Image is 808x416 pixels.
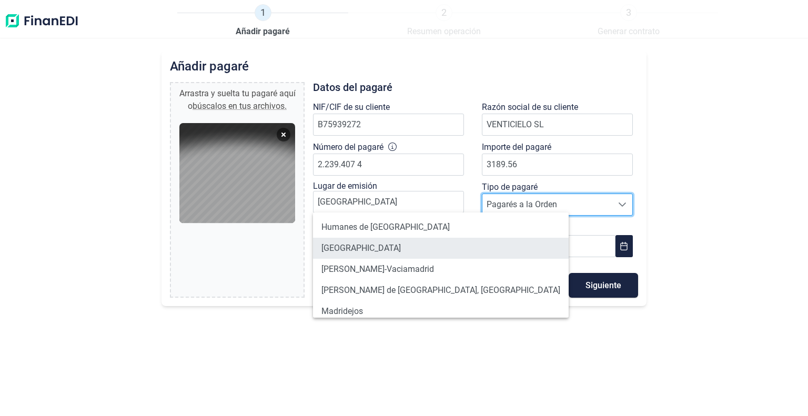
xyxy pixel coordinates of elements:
button: Choose Date [615,235,633,257]
h2: Añadir pagaré [170,59,638,74]
li: Humanes de [GEOGRAPHIC_DATA] [313,217,569,238]
div: Arrastra y suelta tu pagaré aquí o [175,87,299,113]
label: Importe del pagaré [482,141,551,154]
span: Siguiente [585,281,621,289]
li: Madridejos [313,301,569,322]
span: Pagarés a la Orden [482,194,612,215]
img: Logo de aplicación [4,4,79,38]
a: 1Añadir pagaré [236,4,290,38]
label: Razón social de su cliente [482,101,578,114]
span: 1 [255,4,271,21]
h3: Datos del pagaré [313,82,638,93]
label: Lugar de emisión [313,181,377,191]
li: [PERSON_NAME]-Vaciamadrid [313,259,569,280]
button: Siguiente [569,273,638,298]
label: Número del pagaré [313,141,383,154]
li: [PERSON_NAME] de [GEOGRAPHIC_DATA], [GEOGRAPHIC_DATA] [313,280,569,301]
label: NIF/CIF de su cliente [313,101,390,114]
label: Tipo de pagaré [482,181,538,194]
span: búscalos en tus archivos. [193,101,287,111]
li: [GEOGRAPHIC_DATA] [313,238,569,259]
span: Añadir pagaré [236,25,290,38]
